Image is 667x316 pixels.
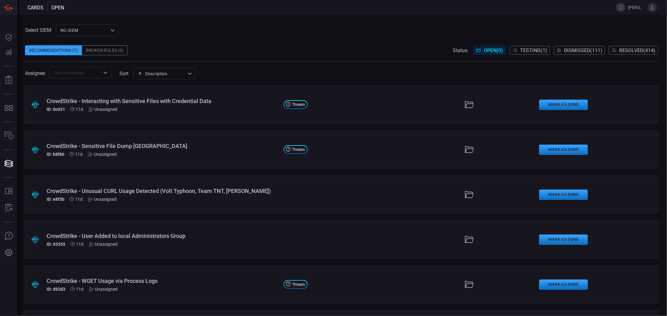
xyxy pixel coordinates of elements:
[609,46,658,55] button: Resolved(414)
[539,145,588,155] button: Mark as Done
[47,278,279,284] div: CrowdStrike - WGET Usage via Process Logs
[89,242,118,247] div: Unassigned
[1,101,16,116] button: MITRE - Detection Posture
[1,245,16,260] button: Preferences
[1,128,16,143] button: Inventory
[292,103,305,106] span: Threats
[1,201,16,216] button: ALERT ANALYSIS
[138,71,186,77] div: Description
[1,184,16,199] button: Rule Catalog
[453,47,468,53] span: Status:
[75,197,83,202] span: Sep 04, 2025 12:06 PM
[1,73,16,88] button: Reports
[1,156,16,171] button: Cards
[539,100,588,110] button: Mark as Done
[1,45,16,60] button: Detections
[25,27,51,33] label: Select SIEM
[47,152,64,157] h5: ID: b8f86
[51,69,100,77] input: Select assignee
[619,47,655,53] span: Resolved ( 414 )
[47,188,279,194] div: CrowdStrike - Unusual CURL Usage Detected (Volt Typhoon, Team TNT, Rocke)
[539,279,588,290] button: Mark as Done
[76,242,84,247] span: Sep 04, 2025 12:06 PM
[1,229,16,244] button: Ask Us A Question
[47,197,64,202] h5: ID: e8f5b
[292,148,305,151] span: Threats
[1,30,16,45] button: Dashboard
[520,47,547,53] span: Testing ( 1 )
[47,233,279,239] div: CrowdStrike - User Added to local Administrators Group
[51,5,64,11] span: open
[47,242,65,247] h5: ID: 65355
[510,46,550,55] button: Testing(1)
[539,235,588,245] button: Mark as Done
[554,46,605,55] button: Dismissed(111)
[76,107,83,112] span: Sep 04, 2025 12:06 PM
[88,197,117,202] div: Unassigned
[47,287,65,292] h5: ID: d92d3
[88,152,117,157] div: Unassigned
[47,143,279,149] div: CrowdStrike - Sensitive File Dump Via Wbadmin
[119,71,129,77] label: sort
[28,5,43,11] span: Cards
[60,27,109,33] p: NG-SIEM
[292,283,305,286] span: Threats
[47,107,65,112] h5: ID: 0c031
[76,287,84,292] span: Sep 04, 2025 12:06 PM
[473,46,506,55] button: Open(0)
[25,70,45,76] span: Assignee
[484,47,503,53] span: Open ( 0 )
[82,45,128,55] div: Broken Rules (6)
[564,47,602,53] span: Dismissed ( 111 )
[75,152,83,157] span: Sep 04, 2025 12:06 PM
[539,190,588,200] button: Mark as Done
[88,107,118,112] div: Unassigned
[628,5,645,10] span: [PERSON_NAME].pajas
[25,45,82,55] div: Recommendations (1)
[101,68,110,77] button: Open
[47,98,279,104] div: CrowdStrike - Interacting with Sensitive Files with Credential Data
[89,287,118,292] div: Unassigned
